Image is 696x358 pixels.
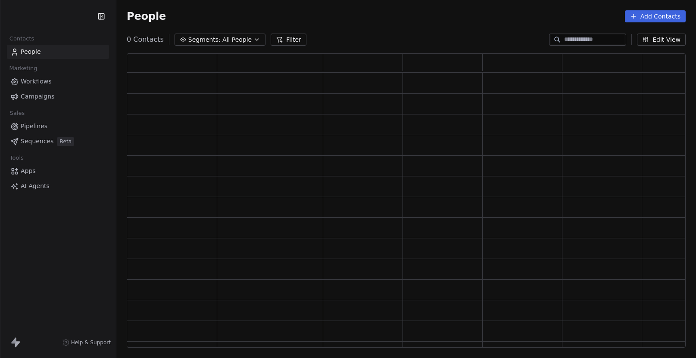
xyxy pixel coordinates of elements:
[271,34,306,46] button: Filter
[71,339,111,346] span: Help & Support
[6,32,38,45] span: Contacts
[7,45,109,59] a: People
[62,339,111,346] a: Help & Support
[625,10,686,22] button: Add Contacts
[7,179,109,193] a: AI Agents
[7,134,109,148] a: SequencesBeta
[6,107,28,120] span: Sales
[127,34,164,45] span: 0 Contacts
[7,164,109,178] a: Apps
[188,35,221,44] span: Segments:
[21,182,50,191] span: AI Agents
[6,62,41,75] span: Marketing
[21,122,47,131] span: Pipelines
[7,89,109,104] a: Campaigns
[21,137,53,146] span: Sequences
[7,119,109,133] a: Pipelines
[127,10,166,23] span: People
[21,92,54,101] span: Campaigns
[222,35,252,44] span: All People
[7,74,109,89] a: Workflows
[21,167,36,176] span: Apps
[21,47,41,56] span: People
[6,151,27,164] span: Tools
[57,137,74,146] span: Beta
[21,77,52,86] span: Workflows
[637,34,686,46] button: Edit View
